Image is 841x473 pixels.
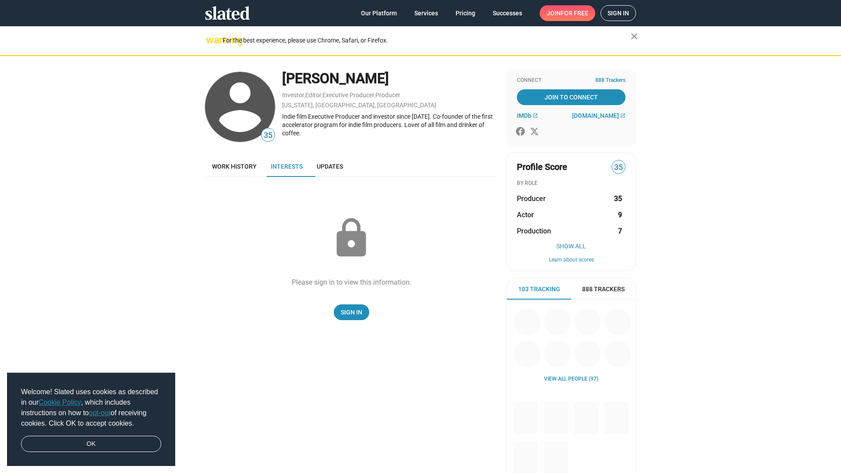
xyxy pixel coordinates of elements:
[292,278,411,287] div: Please sign in to view this information.
[517,243,625,250] button: Show All
[493,5,522,21] span: Successes
[517,77,625,84] div: Connect
[517,180,625,187] div: BY ROLE
[547,5,588,21] span: Join
[601,5,636,21] a: Sign in
[322,93,322,98] span: ,
[205,156,264,177] a: Work history
[264,156,310,177] a: Interests
[561,5,588,21] span: for free
[486,5,529,21] a: Successes
[304,93,305,98] span: ,
[612,162,625,173] span: 35
[517,161,567,173] span: Profile Score
[21,387,161,429] span: Welcome! Slated uses cookies as described in our , which includes instructions on how to of recei...
[456,5,475,21] span: Pricing
[517,210,534,219] span: Actor
[517,257,625,264] button: Learn about scores
[517,112,531,119] span: IMDb
[282,102,436,109] a: [US_STATE], [GEOGRAPHIC_DATA], [GEOGRAPHIC_DATA]
[519,89,624,105] span: Join To Connect
[449,5,482,21] a: Pricing
[310,156,350,177] a: Updates
[517,226,551,236] span: Production
[618,226,622,236] strong: 7
[361,5,397,21] span: Our Platform
[544,376,598,383] a: View all People (97)
[223,35,631,46] div: For the best experience, please use Chrome, Safari, or Firefox.
[341,304,362,320] span: Sign In
[261,130,275,141] span: 35
[282,113,498,137] div: Indie film Executive Producer and investor since [DATE]. Co-founder of the first accelerator prog...
[614,194,622,203] strong: 35
[375,93,375,98] span: ,
[282,69,498,88] div: [PERSON_NAME]
[282,92,304,99] a: Investor
[21,436,161,452] a: dismiss cookie message
[572,112,625,119] a: [DOMAIN_NAME]
[89,409,111,417] a: opt-out
[7,373,175,466] div: cookieconsent
[305,92,322,99] a: Editor
[629,31,640,42] mat-icon: close
[517,89,625,105] a: Join To Connect
[540,5,595,21] a: Joinfor free
[271,163,303,170] span: Interests
[517,112,538,119] a: IMDb
[414,5,438,21] span: Services
[608,6,629,21] span: Sign in
[618,210,622,219] strong: 9
[407,5,445,21] a: Services
[572,112,619,119] span: [DOMAIN_NAME]
[533,113,538,118] mat-icon: open_in_new
[517,194,546,203] span: Producer
[329,216,373,260] mat-icon: lock
[620,113,625,118] mat-icon: open_in_new
[595,77,625,84] span: 888 Trackers
[518,285,560,293] span: 103 Tracking
[212,163,257,170] span: Work history
[375,92,400,99] a: Producer
[354,5,404,21] a: Our Platform
[206,35,216,45] mat-icon: warning
[39,399,81,406] a: Cookie Policy
[322,92,375,99] a: Executive Producer
[582,285,625,293] span: 888 Trackers
[317,163,343,170] span: Updates
[334,304,369,320] a: Sign In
